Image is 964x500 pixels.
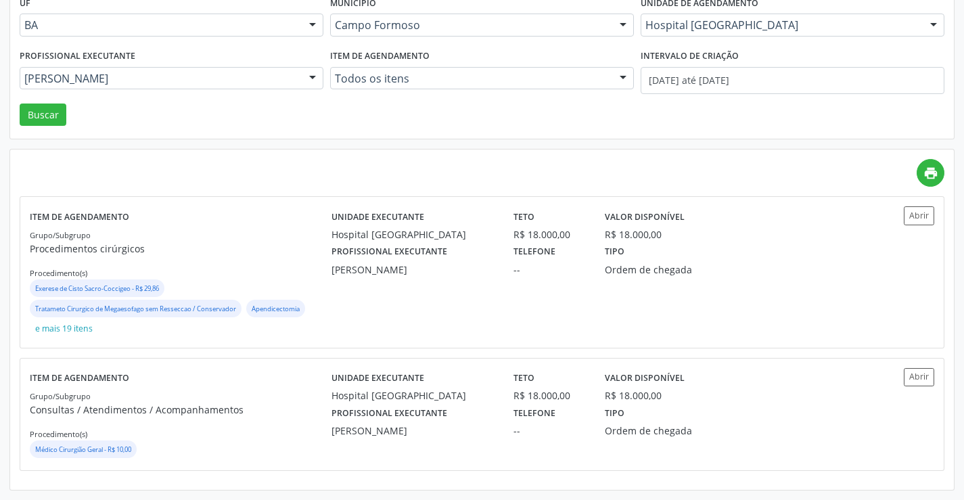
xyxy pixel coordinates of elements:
[513,424,586,438] div: --
[605,242,624,263] label: Tipo
[24,18,296,32] span: BA
[35,445,131,454] small: Médico Cirurgião Geral - R$ 10,00
[917,159,944,187] a: print
[513,227,586,242] div: R$ 18.000,00
[30,230,91,240] small: Grupo/Subgrupo
[20,104,66,127] button: Buscar
[605,368,685,389] label: Valor disponível
[904,206,934,225] button: Abrir
[30,268,87,278] small: Procedimento(s)
[331,227,495,242] div: Hospital [GEOGRAPHIC_DATA]
[331,368,424,389] label: Unidade executante
[335,18,606,32] span: Campo Formoso
[331,424,495,438] div: [PERSON_NAME]
[335,72,606,85] span: Todos os itens
[30,242,331,256] p: Procedimentos cirúrgicos
[30,391,91,401] small: Grupo/Subgrupo
[252,304,300,313] small: Apendicectomia
[331,388,495,403] div: Hospital [GEOGRAPHIC_DATA]
[30,319,98,338] button: e mais 19 itens
[30,368,129,389] label: Item de agendamento
[20,46,135,67] label: Profissional executante
[331,242,447,263] label: Profissional executante
[645,18,917,32] span: Hospital [GEOGRAPHIC_DATA]
[30,403,331,417] p: Consultas / Atendimentos / Acompanhamentos
[330,46,430,67] label: Item de agendamento
[605,227,662,242] div: R$ 18.000,00
[605,206,685,227] label: Valor disponível
[513,242,555,263] label: Telefone
[30,206,129,227] label: Item de agendamento
[513,263,586,277] div: --
[30,429,87,439] small: Procedimento(s)
[641,46,739,67] label: Intervalo de criação
[904,368,934,386] button: Abrir
[331,263,495,277] div: [PERSON_NAME]
[513,403,555,424] label: Telefone
[331,403,447,424] label: Profissional executante
[24,72,296,85] span: [PERSON_NAME]
[513,368,534,389] label: Teto
[605,424,722,438] div: Ordem de chegada
[35,284,159,293] small: Exerese de Cisto Sacro-Coccigeo - R$ 29,86
[605,403,624,424] label: Tipo
[513,206,534,227] label: Teto
[641,67,944,94] input: Selecione um intervalo
[605,263,722,277] div: Ordem de chegada
[923,166,938,181] i: print
[605,388,662,403] div: R$ 18.000,00
[35,304,236,313] small: Tratameto Cirurgico de Megaesofago sem Resseccao / Conservador
[513,388,586,403] div: R$ 18.000,00
[331,206,424,227] label: Unidade executante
